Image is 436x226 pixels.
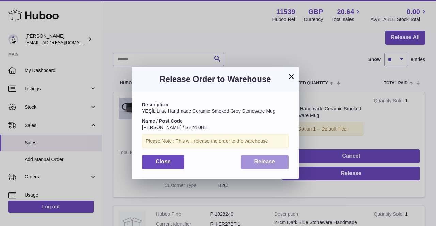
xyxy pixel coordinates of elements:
[142,74,289,85] h3: Release Order to Warehouse
[142,118,183,124] strong: Name / Post Code
[156,159,171,164] span: Close
[142,102,168,107] strong: Description
[142,155,184,169] button: Close
[287,72,295,81] button: ×
[142,125,207,130] span: [PERSON_NAME] / SE24 0HE
[142,108,276,114] span: YEŞİL Lilac Handmade Ceramic Smoked Grey Stoneware Mug
[142,134,289,148] div: Please Note : This will release the order to the warehouse
[241,155,289,169] button: Release
[254,159,275,164] span: Release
